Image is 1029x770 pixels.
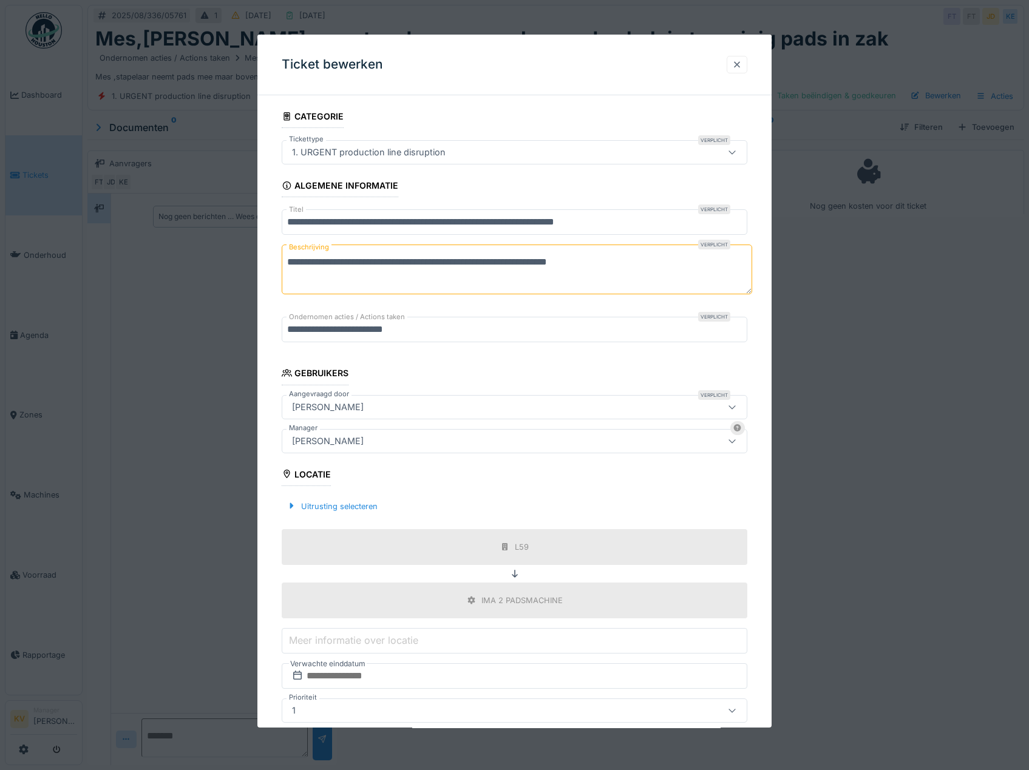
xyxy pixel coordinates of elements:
[698,240,730,249] div: Verplicht
[287,633,421,647] label: Meer informatie over locatie
[287,146,450,159] div: 1. URGENT production line disruption
[289,657,367,670] label: Verwachte einddatum
[287,704,301,717] div: 1
[282,365,349,385] div: Gebruikers
[282,498,382,515] div: Uitrusting selecteren
[282,465,331,486] div: Locatie
[282,177,399,197] div: Algemene informatie
[698,390,730,400] div: Verplicht
[287,434,368,448] div: [PERSON_NAME]
[287,389,351,399] label: Aangevraagd door
[698,312,730,322] div: Verplicht
[287,240,331,255] label: Beschrijving
[282,57,383,72] h3: Ticket bewerken
[287,312,407,323] label: Ondernomen acties / Actions taken
[282,107,344,128] div: Categorie
[481,595,563,606] div: IMA 2 PADSMACHINE
[287,204,306,215] label: Titel
[698,135,730,145] div: Verplicht
[287,692,319,703] label: Prioriteit
[287,400,368,414] div: [PERSON_NAME]
[287,134,326,144] label: Tickettype
[287,423,320,433] label: Manager
[515,541,529,553] div: L59
[698,204,730,214] div: Verplicht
